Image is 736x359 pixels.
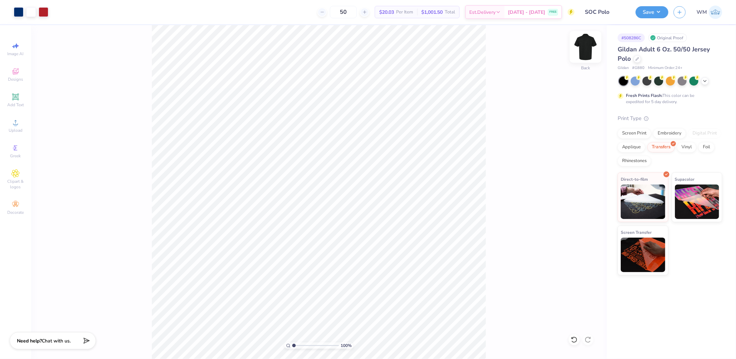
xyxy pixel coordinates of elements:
div: Back [581,65,590,71]
div: Rhinestones [618,156,651,166]
div: Print Type [618,114,722,122]
div: Applique [618,142,645,152]
div: Foil [698,142,715,152]
span: Supacolor [675,176,695,183]
button: Save [636,6,668,18]
span: WM [697,8,707,16]
img: Back [572,33,599,61]
input: Untitled Design [580,5,630,19]
div: # 508286C [618,33,645,42]
span: Direct-to-film [621,176,648,183]
span: $1,001.50 [421,9,443,16]
span: Gildan Adult 6 Oz. 50/50 Jersey Polo [618,45,710,63]
span: Per Item [396,9,413,16]
span: [DATE] - [DATE] [508,9,545,16]
div: Screen Print [618,128,651,139]
img: Supacolor [675,185,719,219]
span: Est. Delivery [469,9,495,16]
span: Clipart & logos [3,179,28,190]
span: FREE [549,10,557,14]
div: Digital Print [688,128,722,139]
div: Transfers [647,142,675,152]
span: Gildan [618,65,629,71]
span: Total [445,9,455,16]
img: Screen Transfer [621,238,665,272]
span: Designs [8,77,23,82]
img: Wilfredo Manabat [709,6,722,19]
strong: Need help? [17,338,42,344]
a: WM [697,6,722,19]
span: Add Text [7,102,24,108]
span: 100 % [341,342,352,349]
span: Chat with us. [42,338,71,344]
span: Decorate [7,210,24,215]
span: $20.03 [379,9,394,16]
div: This color can be expedited for 5 day delivery. [626,92,711,105]
span: Upload [9,128,22,133]
span: Screen Transfer [621,229,652,236]
div: Embroidery [653,128,686,139]
img: Direct-to-film [621,185,665,219]
span: Image AI [8,51,24,57]
span: # G880 [632,65,645,71]
strong: Fresh Prints Flash: [626,93,663,98]
span: Greek [10,153,21,159]
input: – – [330,6,357,18]
span: Minimum Order: 24 + [648,65,683,71]
div: Vinyl [677,142,696,152]
div: Original Proof [648,33,687,42]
